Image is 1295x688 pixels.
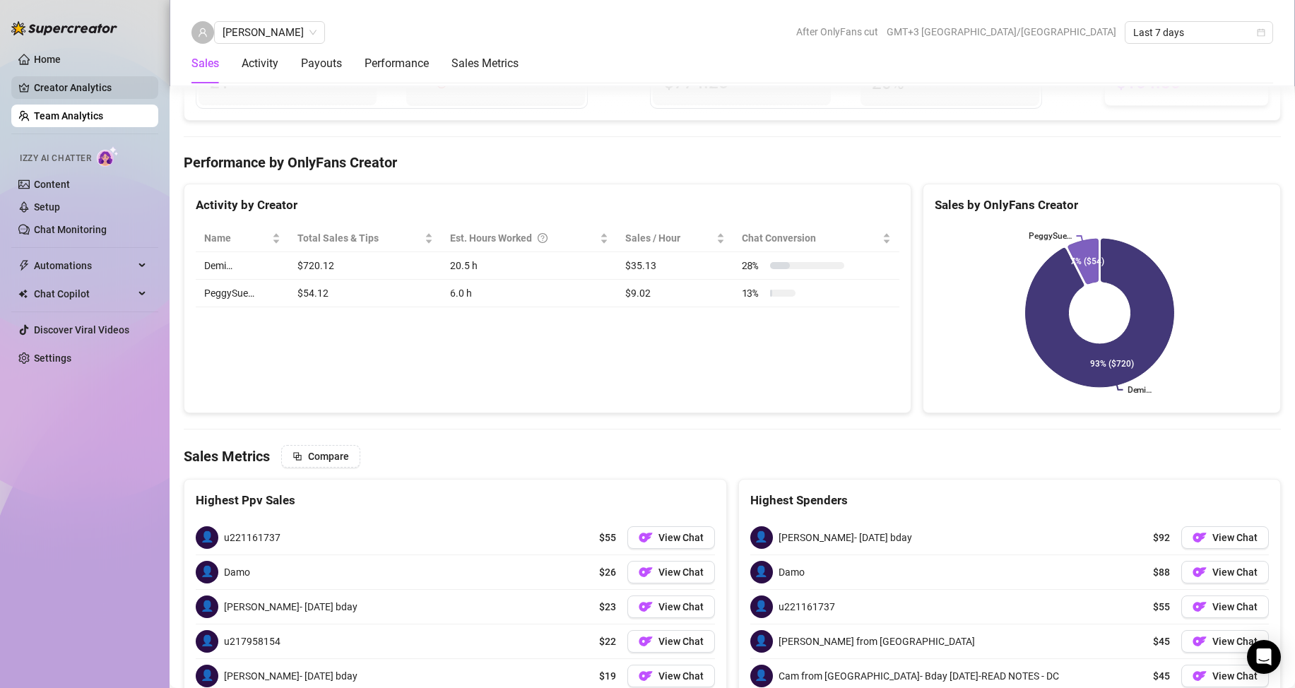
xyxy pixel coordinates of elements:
[796,21,878,42] span: After OnlyFans cut
[281,445,360,468] button: Compare
[20,152,91,165] span: Izzy AI Chatter
[887,21,1116,42] span: GMT+3 [GEOGRAPHIC_DATA]/[GEOGRAPHIC_DATA]
[639,530,653,545] img: OF
[627,526,715,549] button: OFView Chat
[242,55,278,72] div: Activity
[191,55,219,72] div: Sales
[627,630,715,653] button: OFView Chat
[34,283,134,305] span: Chat Copilot
[742,285,764,301] span: 13 %
[97,146,119,167] img: AI Chatter
[779,668,1059,684] span: Cam from [GEOGRAPHIC_DATA]- Bday [DATE]-READ NOTES - DC
[617,280,733,307] td: $9.02
[301,55,342,72] div: Payouts
[1247,640,1281,674] div: Open Intercom Messenger
[599,599,616,615] span: $23
[34,324,129,336] a: Discover Viral Videos
[292,451,302,461] span: block
[599,634,616,649] span: $22
[750,491,1270,510] div: Highest Spenders
[639,565,653,579] img: OF
[599,564,616,580] span: $26
[658,567,704,578] span: View Chat
[34,352,71,364] a: Settings
[442,280,617,307] td: 6.0 h
[599,668,616,684] span: $19
[224,634,280,649] span: u217958154
[196,196,899,215] div: Activity by Creator
[34,224,107,235] a: Chat Monitoring
[196,665,218,687] span: 👤
[935,196,1269,215] div: Sales by OnlyFans Creator
[34,254,134,277] span: Automations
[451,55,519,72] div: Sales Metrics
[224,599,357,615] span: [PERSON_NAME]- [DATE] bday
[365,55,429,72] div: Performance
[308,451,349,462] span: Compare
[1153,530,1170,545] span: $92
[779,634,975,649] span: [PERSON_NAME] from [GEOGRAPHIC_DATA]
[742,258,764,273] span: 28 %
[18,289,28,299] img: Chat Copilot
[34,179,70,190] a: Content
[1029,232,1072,242] text: PeggySue…
[1181,561,1269,583] button: OFView Chat
[1193,634,1207,648] img: OF
[599,530,616,545] span: $55
[1257,28,1265,37] span: calendar
[750,561,773,583] span: 👤
[627,561,715,583] button: OFView Chat
[1181,665,1269,687] button: OFView Chat
[617,252,733,280] td: $35.13
[742,230,880,246] span: Chat Conversion
[658,601,704,612] span: View Chat
[658,636,704,647] span: View Chat
[733,225,899,252] th: Chat Conversion
[1193,530,1207,545] img: OF
[750,630,773,653] span: 👤
[1153,564,1170,580] span: $88
[34,76,147,99] a: Creator Analytics
[750,595,773,618] span: 👤
[34,54,61,65] a: Home
[639,669,653,683] img: OF
[627,595,715,618] button: OFView Chat
[1193,669,1207,683] img: OF
[450,230,597,246] div: Est. Hours Worked
[1153,599,1170,615] span: $55
[289,252,442,280] td: $720.12
[1193,600,1207,614] img: OF
[198,28,208,37] span: user
[289,280,442,307] td: $54.12
[1181,595,1269,618] button: OFView Chat
[297,230,422,246] span: Total Sales & Tips
[1212,636,1258,647] span: View Chat
[1181,630,1269,653] button: OFView Chat
[779,564,805,580] span: Damo
[196,225,289,252] th: Name
[627,665,715,687] button: OFView Chat
[1153,668,1170,684] span: $45
[639,634,653,648] img: OF
[625,230,713,246] span: Sales / Hour
[224,530,280,545] span: u221161737
[196,280,289,307] td: PeggySue…
[204,230,269,246] span: Name
[779,530,912,545] span: [PERSON_NAME]- [DATE] bday
[223,22,317,43] span: Leanna Rose
[289,225,442,252] th: Total Sales & Tips
[196,252,289,280] td: Demi…
[538,230,548,246] span: question-circle
[196,595,218,618] span: 👤
[1181,526,1269,549] button: OFView Chat
[1212,532,1258,543] span: View Chat
[196,526,218,549] span: 👤
[196,630,218,653] span: 👤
